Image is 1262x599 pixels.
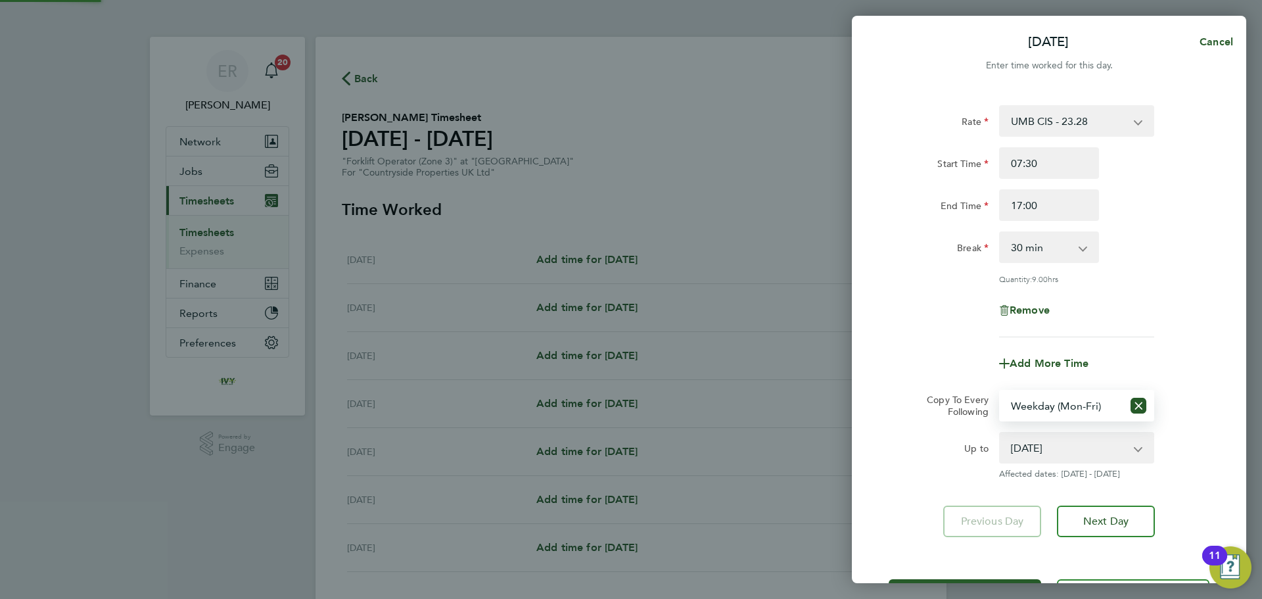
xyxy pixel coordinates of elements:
button: Open Resource Center, 11 new notifications [1209,546,1251,588]
label: Start Time [937,158,989,174]
button: Remove [999,305,1050,316]
button: Reset selection [1131,391,1146,420]
input: E.g. 08:00 [999,147,1099,179]
label: Rate [962,116,989,132]
div: Quantity: hrs [999,274,1154,284]
span: Cancel [1196,36,1233,48]
label: Copy To Every Following [916,394,989,418]
p: [DATE] [1028,33,1069,51]
button: Cancel [1179,29,1246,55]
input: E.g. 18:00 [999,189,1099,221]
span: Affected dates: [DATE] - [DATE] [999,469,1154,479]
div: Enter time worked for this day. [852,58,1246,74]
button: Next Day [1057,506,1155,537]
span: Add More Time [1010,357,1088,370]
span: Next Day [1083,515,1129,528]
span: 9.00 [1032,274,1048,284]
label: Up to [964,443,989,458]
div: 11 [1209,556,1221,573]
label: End Time [941,200,989,216]
button: Add More Time [999,358,1088,369]
span: Remove [1010,304,1050,316]
label: Break [957,242,989,258]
